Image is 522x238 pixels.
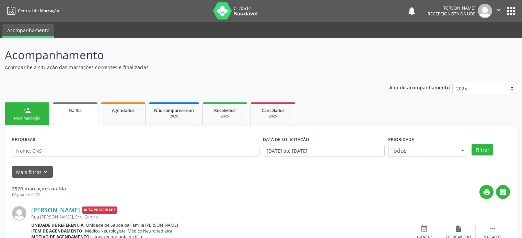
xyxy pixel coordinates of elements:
[495,6,502,14] i: 
[2,24,54,38] a: Acompanhamento
[12,206,26,221] img: img
[479,185,494,199] button: print
[391,147,454,154] span: Todos
[420,225,428,233] i: event_available
[492,4,505,18] button: 
[12,192,66,198] div: Página 1 de 172
[263,145,385,156] input: Selecione um intervalo
[483,188,490,196] i: print
[12,145,259,156] input: Nome, CNS
[31,206,80,214] a: [PERSON_NAME]
[478,4,492,18] img: img
[154,114,194,119] div: 2025
[262,108,285,113] span: Cancelados
[472,144,493,155] button: Filtrar
[23,107,31,114] div: person_add
[31,214,407,220] div: Rua [PERSON_NAME], S/N, Centro
[12,166,53,178] button: Mais filtroskeyboard_arrow_down
[18,8,59,14] span: Central de Marcação
[489,225,497,233] i: 
[12,134,35,145] label: PESQUISAR
[389,83,450,91] p: Ano de acompanhamento
[82,206,117,214] span: Alta Prioridade
[214,108,235,113] span: Resolvidos
[10,116,44,121] div: Nova marcação
[388,134,414,145] label: Prioridade
[42,168,49,176] i: keyboard_arrow_down
[12,185,66,192] strong: 2570 marcações na fila
[455,225,462,233] i: insert_drive_file
[208,114,242,119] div: 2025
[154,108,194,113] span: Não compareceram
[428,11,475,17] span: Recepcionista da UBS
[5,64,363,71] p: Acompanhe a situação das marcações correntes e finalizadas
[86,222,178,228] span: Unidade de Saude da Familia [PERSON_NAME]
[499,188,507,196] i: 
[505,5,517,17] button: apps
[256,114,290,119] div: 2025
[31,222,85,228] b: Unidade de referência:
[5,5,59,16] a: Central de Marcação
[69,108,82,113] span: Na fila
[428,5,475,11] div: [PERSON_NAME]
[263,134,309,145] label: DATA DE SOLICITAÇÃO
[85,228,172,234] span: Médico Neurologista, Médico Neuropediatra
[5,47,363,64] p: Acompanhamento
[407,6,417,16] button: notifications
[496,185,510,199] button: 
[31,228,84,234] b: Item de agendamento:
[112,108,135,113] span: Agendados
